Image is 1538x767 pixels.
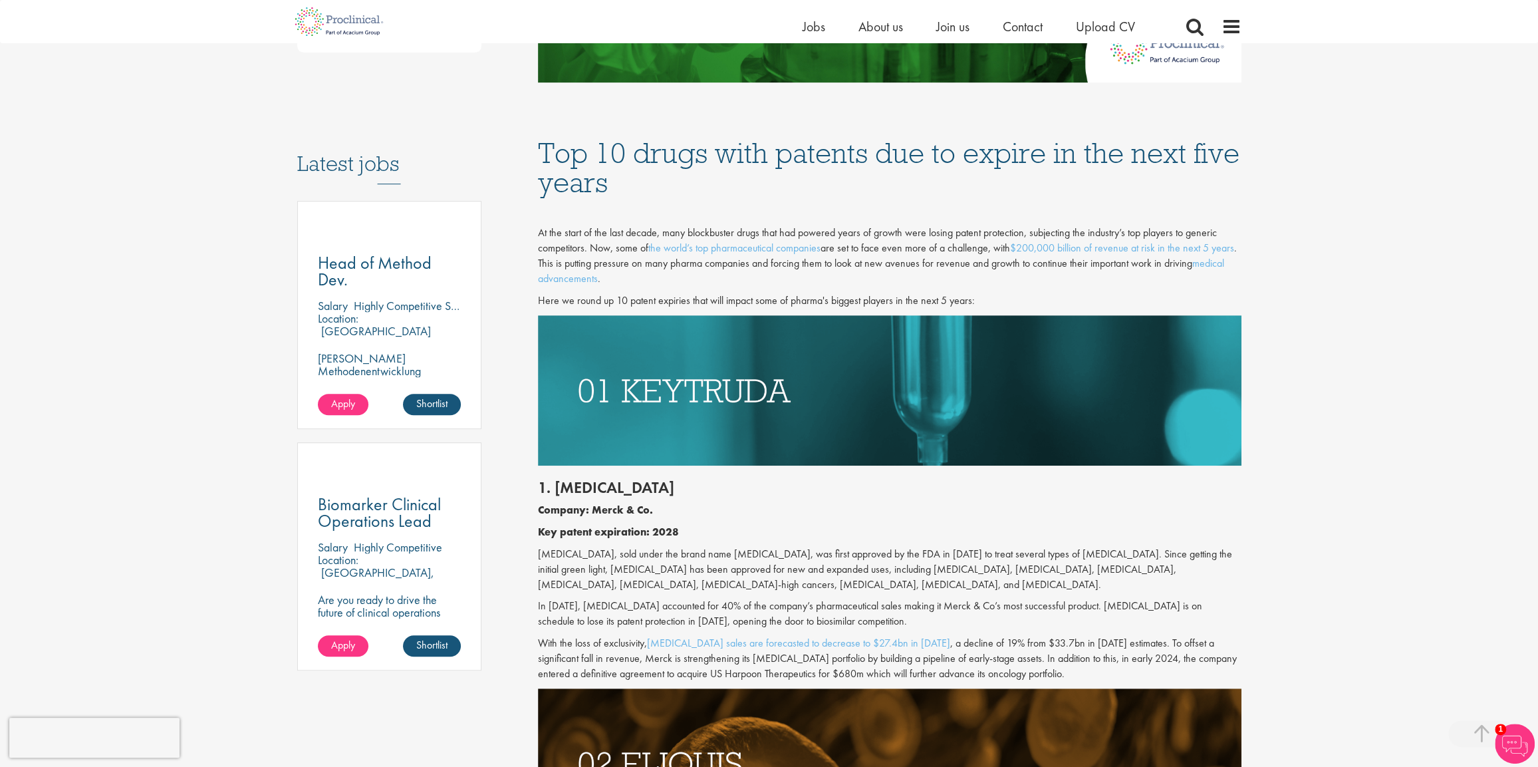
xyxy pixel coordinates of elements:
p: [MEDICAL_DATA], sold under the brand name [MEDICAL_DATA], was first approved by the FDA in [DATE]... [538,547,1241,593]
a: medical advancements [538,256,1224,285]
b: Company: Merck & Co. [538,503,653,517]
a: Apply [318,394,368,415]
p: With the loss of exclusivity, , a decline of 19% from $33.7bn in [DATE] estimates. To offset a si... [538,636,1241,682]
a: Apply [318,635,368,657]
p: Highly Competitive [354,539,442,555]
span: Biomarker Clinical Operations Lead [318,493,441,532]
b: Key patent expiration: 2028 [538,525,679,539]
p: [GEOGRAPHIC_DATA], [GEOGRAPHIC_DATA] [318,565,434,593]
a: Contact [1003,18,1043,35]
a: Join us [936,18,969,35]
p: In [DATE], [MEDICAL_DATA] accounted for 40% of the company’s pharmaceutical sales making it Merck... [538,599,1241,629]
a: [MEDICAL_DATA] sales are forecasted to decrease to $27.4bn in [DATE] [647,636,950,650]
span: 1 [1495,724,1506,735]
a: Head of Method Dev. [318,255,461,288]
span: Location: [318,552,358,567]
iframe: reCAPTCHA [9,718,180,758]
h3: Latest jobs [297,119,482,184]
span: Apply [331,396,355,410]
a: Shortlist [403,635,461,657]
h1: Top 10 drugs with patents due to expire in the next five years [538,138,1241,197]
p: [GEOGRAPHIC_DATA] (60318), [GEOGRAPHIC_DATA] [318,323,431,364]
p: Highly Competitive Salary [354,298,475,313]
span: Salary [318,298,348,313]
h2: 1. [MEDICAL_DATA] [538,479,1241,496]
span: Salary [318,539,348,555]
p: Are you ready to drive the future of clinical operations from behind the scenes? Looking to be in... [318,593,461,669]
p: [PERSON_NAME] Methodenentwicklung (m/w/d)** | Dauerhaft | Biowissenschaften | [GEOGRAPHIC_DATA] (... [318,352,461,428]
span: Head of Method Dev. [318,251,432,291]
a: Upload CV [1076,18,1135,35]
span: Apply [331,638,355,652]
a: About us [858,18,903,35]
span: Location: [318,311,358,326]
a: the world’s top pharmaceutical companies [648,241,821,255]
a: Jobs [803,18,825,35]
a: Biomarker Clinical Operations Lead [318,496,461,530]
a: Shortlist [403,394,461,415]
p: Here we round up 10 patent expiries that will impact some of pharma's biggest players in the next... [538,293,1241,309]
img: Chatbot [1495,724,1535,764]
a: $200,000 billion of revenue at risk in the next 5 years [1010,241,1234,255]
span: At the start of the last decade, many blockbuster drugs that had powered years of growth were los... [538,226,1237,285]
